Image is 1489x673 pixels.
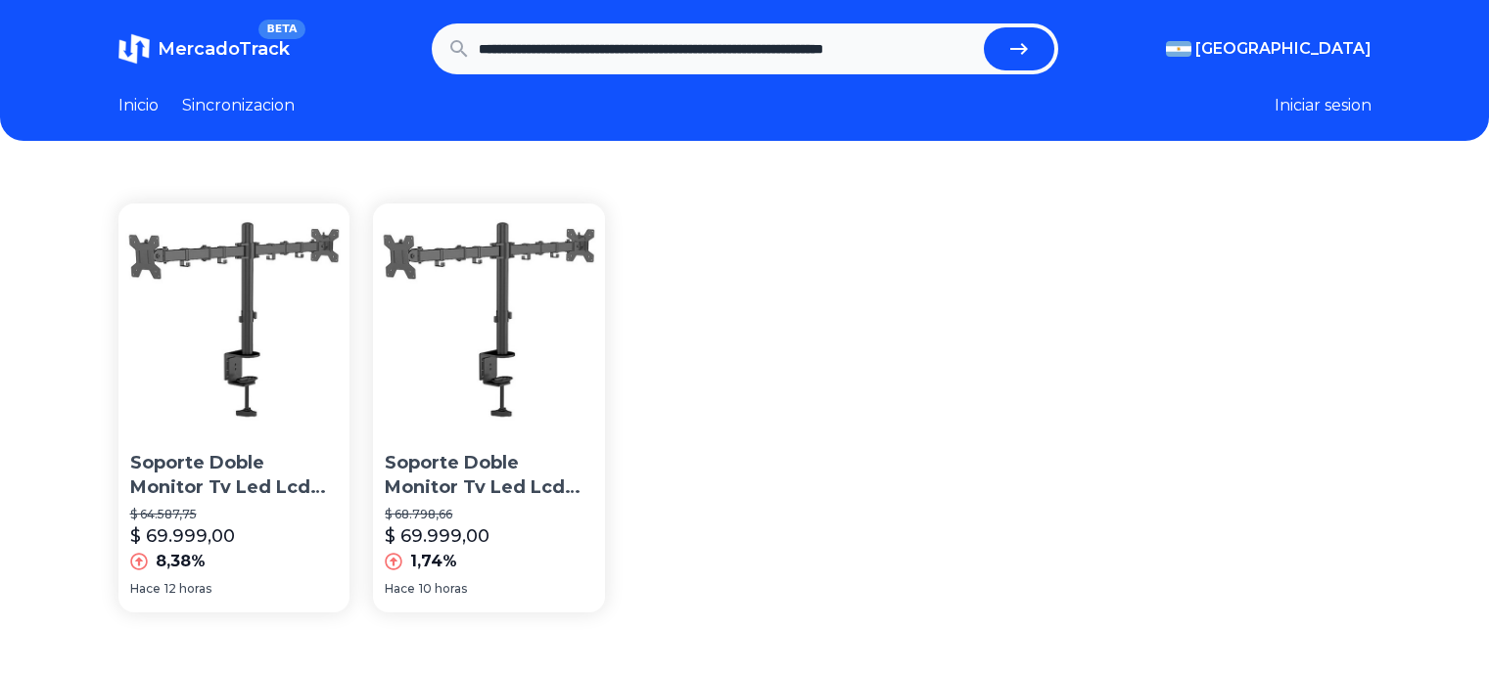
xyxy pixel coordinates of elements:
p: 1,74% [410,550,457,573]
span: [GEOGRAPHIC_DATA] [1195,37,1372,61]
span: 10 horas [419,581,467,597]
button: Iniciar sesion [1275,94,1372,117]
p: $ 69.999,00 [385,522,489,550]
span: Hace [385,581,415,597]
p: $ 64.587,75 [130,507,339,522]
a: Inicio [118,94,159,117]
p: $ 69.999,00 [130,522,235,550]
span: MercadoTrack [158,38,290,60]
p: 8,38% [156,550,206,573]
span: Hace [130,581,161,597]
button: [GEOGRAPHIC_DATA] [1166,37,1372,61]
img: Soporte Doble Monitor Tv Led Lcd Brazo Escritorio 13 A 27 Color Negro [373,203,605,435]
p: $ 68.798,66 [385,507,593,522]
img: Argentina [1166,41,1191,57]
img: Soporte Doble Monitor Tv Led Lcd Brazo Escritorio 13 A 27 Color Negro [118,203,350,435]
p: Soporte Doble Monitor Tv Led Lcd Brazo Escritorio 13 A 27 Color Negro [130,451,339,500]
a: Soporte Doble Monitor Tv Led Lcd Brazo Escritorio 13 A 27 Color NegroSoporte Doble Monitor Tv Led... [373,203,605,612]
a: Sincronizacion [182,94,295,117]
a: MercadoTrackBETA [118,33,290,65]
a: Soporte Doble Monitor Tv Led Lcd Brazo Escritorio 13 A 27 Color NegroSoporte Doble Monitor Tv Led... [118,203,350,612]
span: BETA [258,20,304,39]
p: Soporte Doble Monitor Tv Led Lcd Brazo Escritorio 13 A 27 Color Negro [385,451,593,500]
span: 12 horas [164,581,211,597]
img: MercadoTrack [118,33,150,65]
